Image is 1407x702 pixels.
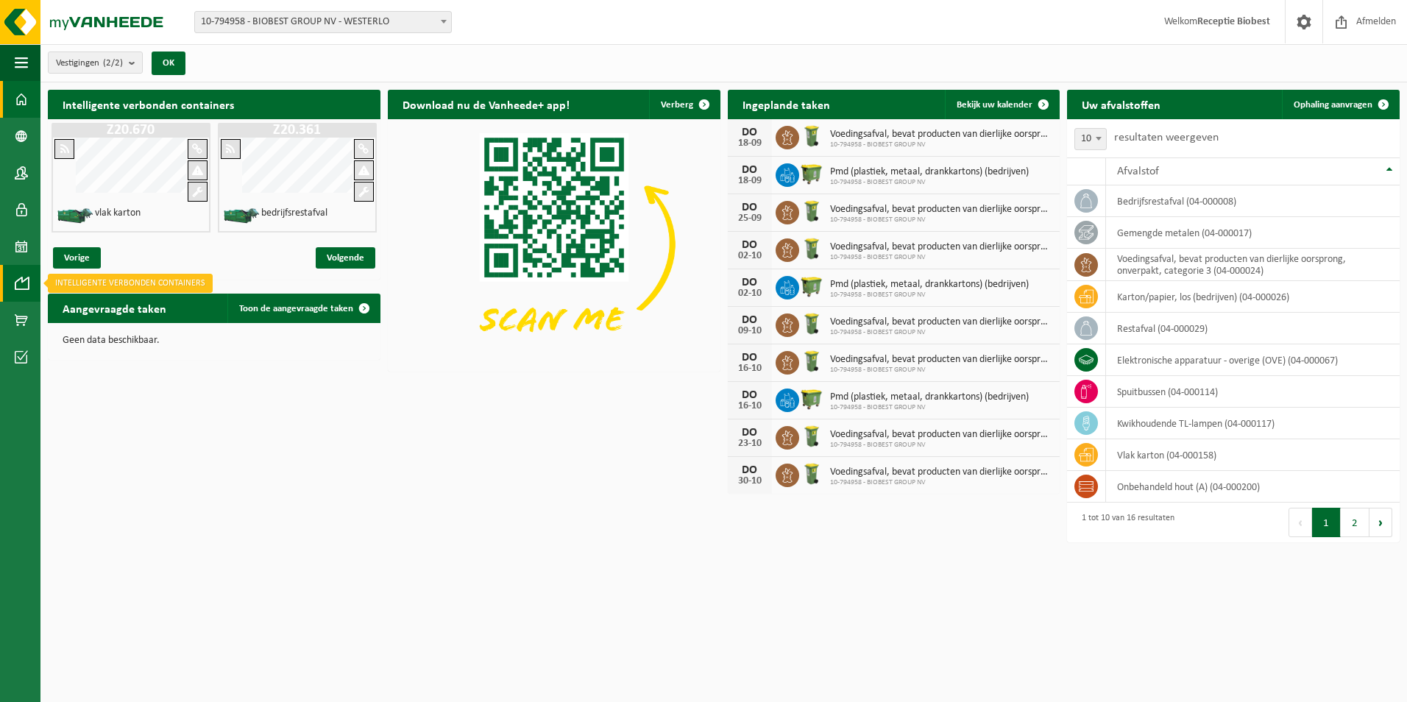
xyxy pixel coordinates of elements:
[661,100,693,110] span: Verberg
[1074,506,1174,539] div: 1 tot 10 van 16 resultaten
[735,277,765,288] div: DO
[1075,129,1106,149] span: 10
[799,274,824,299] img: WB-1100-HPE-GN-50
[830,354,1053,366] span: Voedingsafval, bevat producten van dierlijke oorsprong, onverpakt, categorie 3
[799,161,824,186] img: WB-1100-HPE-GN-50
[735,427,765,439] div: DO
[830,366,1053,375] span: 10-794958 - BIOBEST GROUP NV
[316,247,375,269] span: Volgende
[239,304,353,313] span: Toon de aangevraagde taken
[830,253,1053,262] span: 10-794958 - BIOBEST GROUP NV
[1106,376,1400,408] td: spuitbussen (04-000114)
[223,207,260,225] img: HK-XZ-20-GN-01
[735,364,765,374] div: 16-10
[735,251,765,261] div: 02-10
[799,386,824,411] img: WB-1100-HPE-GN-50
[57,207,93,225] img: HK-XZ-20-GN-01
[53,247,101,269] span: Vorige
[152,52,185,75] button: OK
[735,202,765,213] div: DO
[388,90,584,118] h2: Download nu de Vanheede+ app!
[221,123,373,138] h1: Z20.361
[830,403,1029,412] span: 10-794958 - BIOBEST GROUP NV
[945,90,1058,119] a: Bekijk uw kalender
[194,11,452,33] span: 10-794958 - BIOBEST GROUP NV - WESTERLO
[48,52,143,74] button: Vestigingen(2/2)
[1106,249,1400,281] td: voedingsafval, bevat producten van dierlijke oorsprong, onverpakt, categorie 3 (04-000024)
[103,58,123,68] count: (2/2)
[735,288,765,299] div: 02-10
[830,204,1053,216] span: Voedingsafval, bevat producten van dierlijke oorsprong, onverpakt, categorie 3
[799,236,824,261] img: WB-0140-HPE-GN-50
[388,119,720,369] img: Download de VHEPlus App
[1312,508,1341,537] button: 1
[195,12,451,32] span: 10-794958 - BIOBEST GROUP NV - WESTERLO
[1106,344,1400,376] td: elektronische apparatuur - overige (OVE) (04-000067)
[1106,313,1400,344] td: restafval (04-000029)
[799,461,824,486] img: WB-0140-HPE-GN-50
[799,124,824,149] img: WB-0140-HPE-GN-50
[227,294,379,323] a: Toon de aangevraagde taken
[830,429,1053,441] span: Voedingsafval, bevat producten van dierlijke oorsprong, onverpakt, categorie 3
[48,90,380,118] h2: Intelligente verbonden containers
[830,467,1053,478] span: Voedingsafval, bevat producten van dierlijke oorsprong, onverpakt, categorie 3
[735,389,765,401] div: DO
[1289,508,1312,537] button: Previous
[830,141,1053,149] span: 10-794958 - BIOBEST GROUP NV
[799,349,824,374] img: WB-0140-HPE-GN-50
[1067,90,1175,118] h2: Uw afvalstoffen
[735,239,765,251] div: DO
[1369,508,1392,537] button: Next
[1282,90,1398,119] a: Ophaling aanvragen
[261,208,327,219] h4: bedrijfsrestafval
[830,391,1029,403] span: Pmd (plastiek, metaal, drankkartons) (bedrijven)
[735,476,765,486] div: 30-10
[63,336,366,346] p: Geen data beschikbaar.
[728,90,845,118] h2: Ingeplande taken
[830,166,1029,178] span: Pmd (plastiek, metaal, drankkartons) (bedrijven)
[830,441,1053,450] span: 10-794958 - BIOBEST GROUP NV
[735,401,765,411] div: 16-10
[735,138,765,149] div: 18-09
[735,127,765,138] div: DO
[830,241,1053,253] span: Voedingsafval, bevat producten van dierlijke oorsprong, onverpakt, categorie 3
[735,326,765,336] div: 09-10
[1106,281,1400,313] td: karton/papier, los (bedrijven) (04-000026)
[830,216,1053,224] span: 10-794958 - BIOBEST GROUP NV
[735,314,765,326] div: DO
[830,291,1029,299] span: 10-794958 - BIOBEST GROUP NV
[957,100,1032,110] span: Bekijk uw kalender
[649,90,719,119] button: Verberg
[735,464,765,476] div: DO
[1106,471,1400,503] td: onbehandeld hout (A) (04-000200)
[1106,185,1400,217] td: bedrijfsrestafval (04-000008)
[830,279,1029,291] span: Pmd (plastiek, metaal, drankkartons) (bedrijven)
[1114,132,1219,143] label: resultaten weergeven
[56,52,123,74] span: Vestigingen
[55,123,207,138] h1: Z20.670
[1294,100,1372,110] span: Ophaling aanvragen
[799,424,824,449] img: WB-0140-HPE-GN-50
[1117,166,1159,177] span: Afvalstof
[830,178,1029,187] span: 10-794958 - BIOBEST GROUP NV
[830,478,1053,487] span: 10-794958 - BIOBEST GROUP NV
[830,316,1053,328] span: Voedingsafval, bevat producten van dierlijke oorsprong, onverpakt, categorie 3
[1341,508,1369,537] button: 2
[830,328,1053,337] span: 10-794958 - BIOBEST GROUP NV
[735,213,765,224] div: 25-09
[95,208,141,219] h4: vlak karton
[1106,439,1400,471] td: vlak karton (04-000158)
[735,439,765,449] div: 23-10
[735,176,765,186] div: 18-09
[1197,16,1270,27] strong: Receptie Biobest
[735,164,765,176] div: DO
[830,129,1053,141] span: Voedingsafval, bevat producten van dierlijke oorsprong, onverpakt, categorie 3
[1106,408,1400,439] td: kwikhoudende TL-lampen (04-000117)
[799,199,824,224] img: WB-0140-HPE-GN-50
[1074,128,1107,150] span: 10
[48,294,181,322] h2: Aangevraagde taken
[1106,217,1400,249] td: gemengde metalen (04-000017)
[735,352,765,364] div: DO
[799,311,824,336] img: WB-0140-HPE-GN-50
